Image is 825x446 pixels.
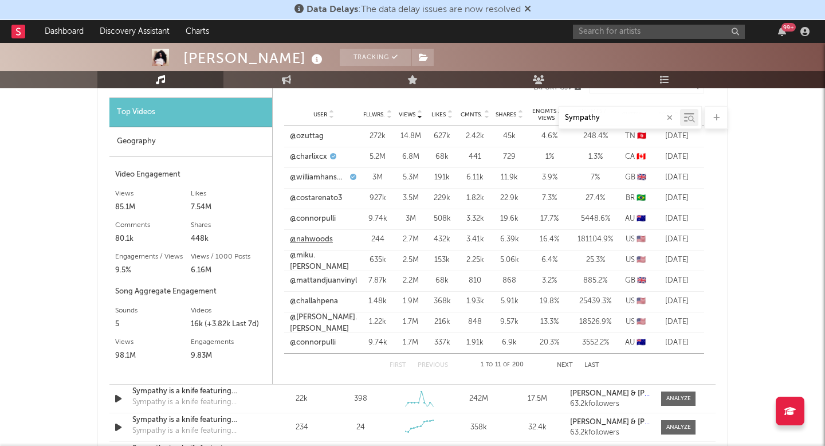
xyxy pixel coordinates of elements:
[461,131,489,142] div: 2.42k
[398,131,423,142] div: 14.8M
[529,275,569,287] div: 3.2 %
[363,316,392,328] div: 1.22k
[354,393,367,405] div: 398
[398,337,423,349] div: 1.7M
[621,193,650,204] div: BR
[621,234,650,245] div: US
[115,264,191,277] div: 9.5%
[191,335,266,349] div: Engagements
[398,316,423,328] div: 1.7M
[452,393,505,405] div: 242M
[429,337,455,349] div: 337k
[109,127,272,157] div: Geography
[570,418,697,426] strong: [PERSON_NAME] & [PERSON_NAME]
[191,304,266,318] div: Videos
[429,275,455,287] div: 68k
[115,187,191,201] div: Views
[570,390,697,397] strong: [PERSON_NAME] & [PERSON_NAME]
[511,422,564,433] div: 32.4k
[495,255,524,266] div: 5.06k
[132,425,252,437] div: Sympathy is a knife featuring [PERSON_NAME]
[191,264,266,277] div: 6.16M
[557,362,573,369] button: Next
[573,25,745,39] input: Search for artists
[429,296,455,307] div: 368k
[290,234,333,245] a: @nahwoods
[109,98,272,127] div: Top Videos
[307,5,358,14] span: Data Delays
[559,114,680,123] input: Search by song name or URL
[115,304,191,318] div: Sounds
[655,193,698,204] div: [DATE]
[495,172,524,183] div: 11.9k
[363,213,392,225] div: 9.74k
[575,234,615,245] div: 181104.9 %
[584,362,599,369] button: Last
[132,386,252,397] a: Sympathy is a knife featuring [PERSON_NAME]
[495,193,524,204] div: 22.9k
[429,172,455,183] div: 191k
[115,168,266,182] div: Video Engagement
[115,232,191,246] div: 80.1k
[290,250,357,272] a: @miku.[PERSON_NAME]
[92,20,178,43] a: Discovery Assistant
[429,234,455,245] div: 432k
[363,296,392,307] div: 1.48k
[452,422,505,433] div: 358k
[655,255,698,266] div: [DATE]
[503,362,510,367] span: of
[575,213,615,225] div: 5448.6 %
[495,234,524,245] div: 6.39k
[418,362,448,369] button: Previous
[637,153,646,161] span: 🇨🇦
[115,218,191,232] div: Comments
[495,337,524,349] div: 6.9k
[398,151,423,163] div: 6.8M
[529,131,569,142] div: 4.6 %
[655,213,698,225] div: [DATE]
[461,234,489,245] div: 3.41k
[486,362,493,367] span: to
[307,5,521,14] span: : The data delay issues are now resolved
[621,151,650,163] div: CA
[429,213,455,225] div: 508k
[290,296,338,307] a: @challahpena
[398,193,423,204] div: 3.5M
[621,316,650,328] div: US
[115,335,191,349] div: Views
[115,201,191,214] div: 85.1M
[570,400,650,408] div: 63.2k followers
[191,232,266,246] div: 448k
[115,250,191,264] div: Engagements / Views
[621,131,650,142] div: TN
[637,132,646,140] span: 🇹🇳
[621,296,650,307] div: US
[132,414,252,426] a: Sympathy is a knife featuring [PERSON_NAME]
[621,337,650,349] div: AU
[575,296,615,307] div: 25439.3 %
[621,172,650,183] div: GB
[290,275,357,287] a: @mattandjuanvinyl
[637,318,646,326] span: 🇺🇸
[290,151,327,163] a: @charlixcx
[290,312,357,334] a: @[PERSON_NAME].[PERSON_NAME]
[115,349,191,363] div: 98.1M
[570,418,650,427] a: [PERSON_NAME] & [PERSON_NAME]
[495,296,524,307] div: 5.91k
[655,337,698,349] div: [DATE]
[461,213,489,225] div: 3.32k
[115,318,191,331] div: 5
[191,201,266,214] div: 7.54M
[390,362,406,369] button: First
[529,234,569,245] div: 16.4 %
[655,131,698,142] div: [DATE]
[363,337,392,349] div: 9.74k
[529,151,569,163] div: 1 %
[637,174,646,181] span: 🇬🇧
[524,5,531,14] span: Dismiss
[191,318,266,331] div: 16k (+3.82k Last 7d)
[575,337,615,349] div: 3552.2 %
[363,193,392,204] div: 927k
